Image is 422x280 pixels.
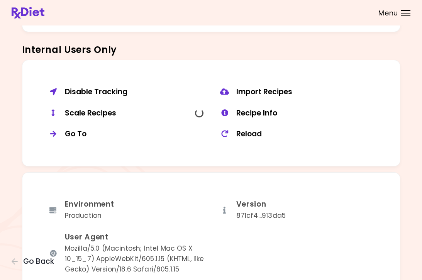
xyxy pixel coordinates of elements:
span: Menu [378,10,398,17]
div: Go To [65,129,205,139]
img: RxDiet [12,7,44,19]
span: Go Back [23,257,54,266]
div: Disable Tracking [65,87,205,97]
h3: Internal Users Only [22,44,400,56]
div: Import Recipes [236,87,377,97]
button: Import Recipes [211,81,383,103]
button: Go To [40,124,211,145]
div: Environment [65,200,114,209]
div: Production [65,210,114,221]
div: Reload [236,129,377,139]
div: Recipe Info [236,109,377,118]
span: 871cf4cdff5f37fee707093765bafc4d69913da5 [236,211,286,220]
button: Scale Recipes [40,103,211,124]
div: Mozilla/5.0 (Macintosh; Intel Mac OS X 10_15_7) AppleWebKit/605.1.15 (KHTML, like Gecko) Version/... [65,243,205,275]
div: Scale Recipes [65,109,205,118]
button: Go Back [12,257,58,266]
button: Reload [211,124,383,145]
div: Version [236,200,286,209]
button: Recipe Info [211,103,383,124]
button: Disable Tracking [40,81,211,103]
div: User Agent [65,232,205,242]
